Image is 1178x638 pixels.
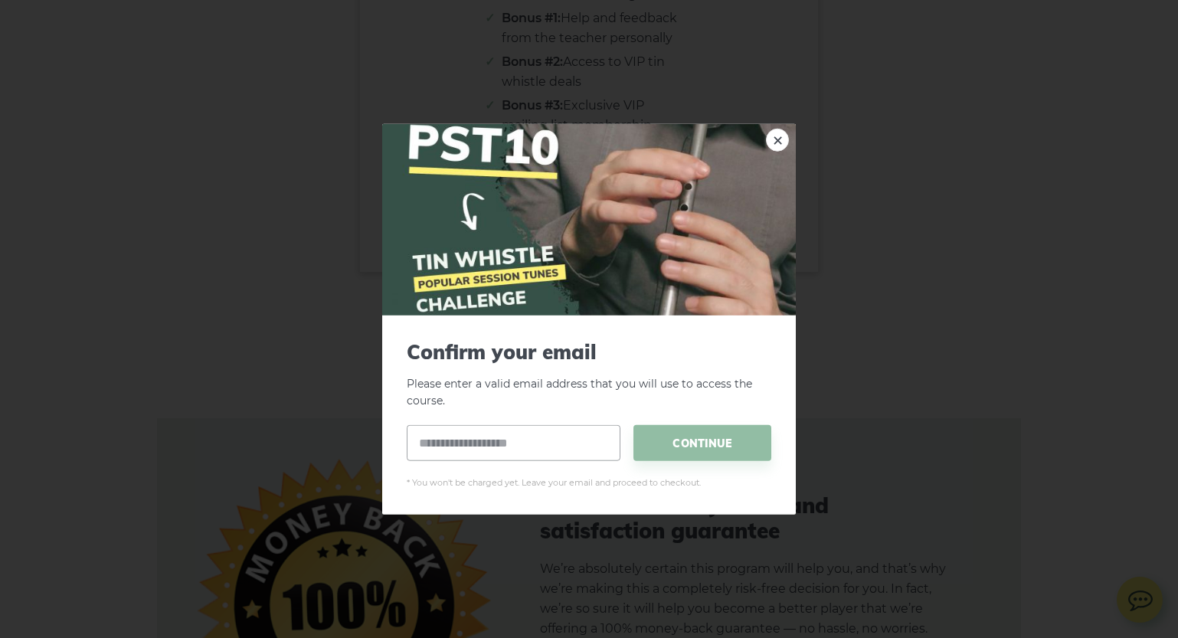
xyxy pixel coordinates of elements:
[766,128,789,151] a: ×
[407,339,771,363] span: Confirm your email
[407,476,771,490] span: * You won't be charged yet. Leave your email and proceed to checkout.
[633,425,771,461] span: CONTINUE
[382,123,796,315] img: Tin Whistle Improver Course
[407,339,771,410] p: Please enter a valid email address that you will use to access the course.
